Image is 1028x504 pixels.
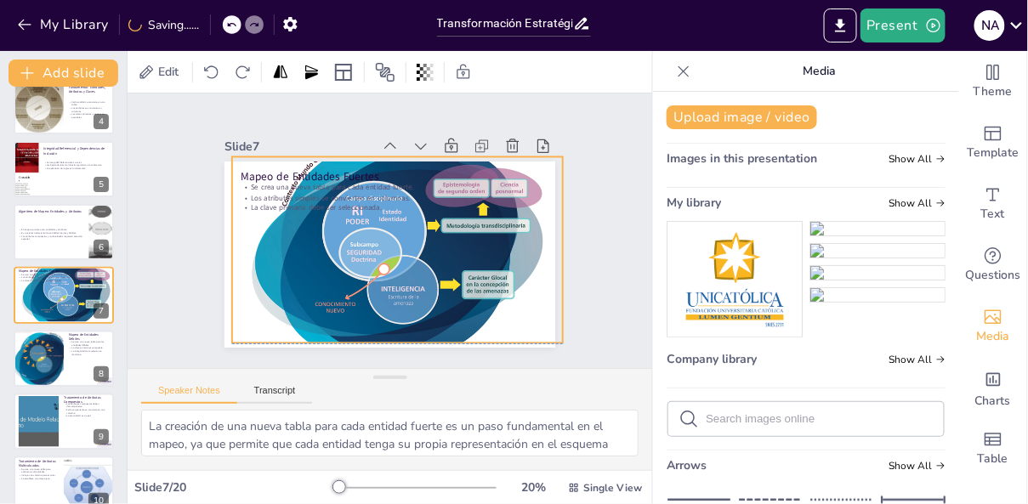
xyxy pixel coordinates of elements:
img: 310f176a-e153-48ef-ab09-1e21c8cefc0f.webp [667,222,802,337]
p: Los atributos simples se convierten en columnas. [402,86,444,383]
img: 0f065652-4975-4f2e-b69c-368f90e70df8.webp [810,244,945,258]
div: 20 % [514,479,554,496]
div: 5 [94,177,109,192]
p: La integridad de la relación se mantiene. [69,349,109,355]
div: Add ready made slides [959,112,1027,173]
span: Images in this presentation [667,150,817,167]
p: Los atributos simples se convierten en columnas. [19,276,109,280]
p: Los atributos se convierten en columnas. [69,107,109,113]
span: Show all [889,153,946,165]
div: Slide 7 / 20 [134,479,333,496]
button: Add slide [9,59,118,87]
p: La Integridad Referencial es crucial. [43,161,109,164]
div: Change the overall theme [959,51,1027,112]
p: Algoritmo de Mapeo: Entidades y Atributos [19,209,84,214]
p: Mapeo de Entidades Débiles [69,332,109,342]
p: Los atributos compuestos y multivaluados requieren atención especial. [19,235,84,241]
img: 31efc1f9-9ae9-4edd-aa0e-e62c2b2f1c45.png [810,222,945,235]
input: Search images online [706,412,934,425]
div: 7 [14,267,114,323]
p: El mapeo comienza con entidades y atributos. [19,229,84,232]
span: My library [667,195,721,211]
p: La clave primaria es compuesta. [69,347,109,350]
button: Present [860,8,946,42]
div: Get real-time input from your audience [959,235,1027,296]
div: N A [974,10,1005,41]
button: Transcript [237,385,313,404]
p: La atomicidad es crucial. [64,415,109,418]
span: Arrows [667,457,707,473]
p: Integridad Referencial y Dependencias de Inclusión [43,146,109,156]
div: 5 [14,141,114,197]
p: Correspondencia Fundamental: Entidades, Atributos y Claves [69,80,109,94]
p: Las Dependencias de Inclusión garantizan la coherencia. [43,163,109,167]
p: Se crea una nueva tabla para atributos multivaluados. [19,467,59,473]
div: 9 [94,429,109,445]
span: Charts [975,392,1011,411]
p: Tratamiento de Atributos Compuestos [64,395,109,405]
span: Single View [583,481,642,495]
div: 7 [94,303,109,319]
span: Edit [155,64,182,80]
div: 6 [14,204,114,260]
p: Se crea una nueva tabla para las entidades débiles. [69,340,109,346]
div: Saving...... [128,17,200,33]
p: Cada componente se convierte en una columna. [64,409,109,415]
textarea: La creación de una nueva tabla para cada entidad fuerte es un paso fundamental en el mapeo, ya qu... [141,410,639,456]
div: 4 [14,77,114,133]
span: Media [977,327,1010,346]
div: 8 [14,331,114,387]
div: 8 [94,366,109,382]
span: Template [968,144,1019,162]
input: Insert title [437,11,574,36]
div: Add a table [959,418,1027,479]
p: Media [697,51,942,92]
p: Los atributos compuestos deben descomponerse. [64,402,109,408]
p: Se establece una clave ajena. [19,477,59,480]
p: Se crea una nueva tabla para cada entidad fuerte. [412,87,454,384]
span: Text [981,205,1005,224]
span: Position [375,62,395,82]
div: 4 [94,114,109,129]
span: Show all [889,460,946,472]
div: Add images, graphics, shapes or video [959,296,1027,357]
span: Questions [966,266,1021,285]
button: Export to PowerPoint [824,8,857,42]
button: N A [974,8,1005,42]
span: Show all [889,354,946,365]
div: Slide 7 [468,74,499,222]
div: 6 [94,240,109,255]
p: La aplicación de reglas es fundamental. [43,167,109,170]
span: Table [978,450,1008,468]
p: La clave primaria debe ser seleccionada. [19,280,109,283]
p: Incluye una columna para el valor. [19,473,59,477]
p: Es crucial el tratamiento de entidades fuertes y débiles. [19,232,84,235]
p: Se crea una nueva tabla para cada entidad fuerte. [19,274,109,277]
p: Cada entidad se convierte en una tabla. [69,100,109,106]
button: Speaker Notes [141,385,237,404]
img: 024bde13-aade-4576-9001-bb8253e70525.png [810,288,945,302]
div: Add text boxes [959,173,1027,235]
p: Mapeo de Entidades Fuertes [19,269,109,275]
p: La clave primaria debe ser seleccionada. [392,84,434,382]
div: Layout [330,59,357,86]
div: 9 [14,394,114,450]
span: Show all [889,197,946,209]
p: Las claves primarias y ajenas son esenciales. [69,113,109,119]
span: Company library [667,351,757,367]
img: 110cf352-8068-451b-806a-fd3c8efa6ee7.png [810,266,945,280]
span: Theme [974,82,1013,101]
button: Upload image / video [667,105,817,129]
p: Mapeo de Entidades Fuertes [420,88,467,385]
p: Tratamiento de Atributos Multivaluados [19,458,59,467]
div: Add charts and graphs [959,357,1027,418]
button: My Library [13,11,116,38]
